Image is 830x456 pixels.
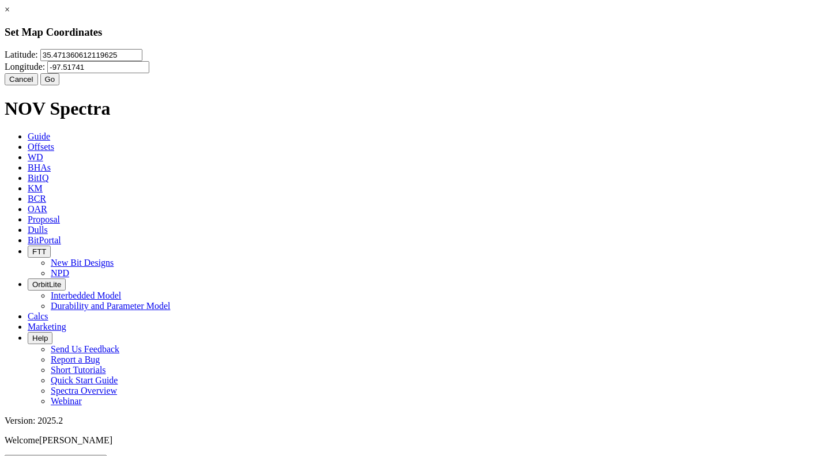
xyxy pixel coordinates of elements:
span: Proposal [28,214,60,224]
label: Longitude: [5,62,45,71]
span: WD [28,152,43,162]
p: Welcome [5,435,825,446]
span: OrbitLite [32,280,61,289]
a: Send Us Feedback [51,344,119,354]
h1: NOV Spectra [5,98,825,119]
span: Help [32,334,48,342]
span: Dulls [28,225,48,235]
span: Offsets [28,142,54,152]
button: Go [40,73,60,85]
span: [PERSON_NAME] [39,435,112,445]
a: Spectra Overview [51,386,117,395]
span: BCR [28,194,46,203]
span: BitIQ [28,173,48,183]
a: × [5,5,10,14]
span: BHAs [28,163,51,172]
div: Version: 2025.2 [5,416,825,426]
h3: Set Map Coordinates [5,26,825,39]
span: Guide [28,131,50,141]
span: KM [28,183,43,193]
span: Calcs [28,311,48,321]
a: Interbedded Model [51,291,121,300]
a: Quick Start Guide [51,375,118,385]
span: Marketing [28,322,66,331]
span: OAR [28,204,47,214]
a: New Bit Designs [51,258,114,267]
button: Cancel [5,73,38,85]
a: Report a Bug [51,355,100,364]
a: NPD [51,268,69,278]
span: FTT [32,247,46,256]
a: Durability and Parameter Model [51,301,171,311]
a: Short Tutorials [51,365,106,375]
a: Webinar [51,396,82,406]
span: BitPortal [28,235,61,245]
label: Latitude: [5,50,38,59]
